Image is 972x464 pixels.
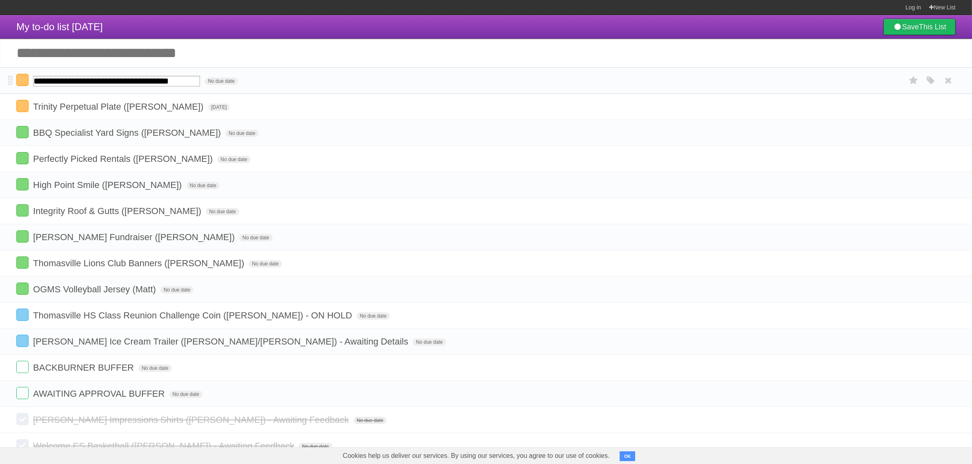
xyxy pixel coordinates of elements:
span: [PERSON_NAME] Fundraiser ([PERSON_NAME]) [33,232,237,242]
label: Done [16,178,29,190]
b: This List [919,23,946,31]
span: No due date [413,338,446,346]
label: Done [16,256,29,269]
span: No due date [169,391,202,398]
span: Thomasville HS Class Reunion Challenge Coin ([PERSON_NAME]) - ON HOLD [33,310,354,320]
span: High Point Smile ([PERSON_NAME]) [33,180,184,190]
span: Thomasville Lions Club Banners ([PERSON_NAME]) [33,258,246,268]
label: Done [16,413,29,425]
span: No due date [217,156,250,163]
label: Done [16,152,29,164]
label: Done [16,204,29,217]
span: My to-do list [DATE] [16,21,103,32]
label: Done [16,100,29,112]
span: Welcome ES Basketball ([PERSON_NAME]) - Awaiting Feedback [33,441,296,451]
span: No due date [187,182,220,189]
span: Perfectly Picked Rentals ([PERSON_NAME]) [33,154,215,164]
label: Done [16,439,29,451]
span: Trinity Perpetual Plate ([PERSON_NAME]) [33,102,205,112]
label: Star task [906,74,921,87]
span: [PERSON_NAME] Impressions Shirts ([PERSON_NAME]) - Awaiting Feedback [33,415,351,425]
span: No due date [225,130,258,137]
label: Done [16,126,29,138]
label: Done [16,283,29,295]
label: Done [16,309,29,321]
label: Done [16,335,29,347]
span: Cookies help us deliver our services. By using our services, you agree to our use of cookies. [335,448,618,464]
label: Done [16,230,29,243]
span: No due date [299,443,332,450]
span: OGMS Volleyball Jersey (Matt) [33,284,158,294]
label: Done [16,74,29,86]
span: [DATE] [208,104,230,111]
label: Done [16,361,29,373]
span: Integrity Roof & Gutts ([PERSON_NAME]) [33,206,203,216]
span: No due date [239,234,272,241]
button: OK [620,451,636,461]
span: No due date [357,312,390,320]
span: No due date [160,286,194,294]
label: Done [16,387,29,399]
a: SaveThis List [883,19,956,35]
span: No due date [138,365,171,372]
span: No due date [354,417,387,424]
span: No due date [205,77,238,85]
span: No due date [206,208,239,215]
span: AWAITING APPROVAL BUFFER [33,389,167,399]
span: BBQ Specialist Yard Signs ([PERSON_NAME]) [33,128,223,138]
span: [PERSON_NAME] Ice Cream Trailer ([PERSON_NAME]/[PERSON_NAME]) - Awaiting Details [33,336,410,347]
span: BACKBURNER BUFFER [33,362,136,373]
span: No due date [249,260,282,267]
